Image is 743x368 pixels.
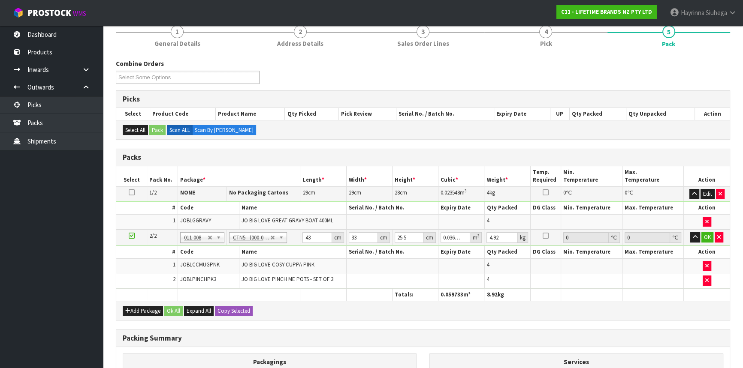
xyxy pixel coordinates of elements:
[561,202,622,214] th: Min. Temperature
[540,39,552,48] span: Pick
[332,232,344,243] div: cm
[484,166,530,186] th: Weight
[171,25,184,38] span: 1
[556,5,657,19] a: C11 - LIFETIME BRANDS NZ PTY LTD
[229,189,288,196] strong: No Packaging Cartons
[123,125,148,135] button: Select All
[487,275,489,283] span: 4
[441,189,460,196] span: 0.023548
[116,166,147,186] th: Select
[392,166,438,186] th: Height
[494,108,550,120] th: Expiry Date
[662,39,675,48] span: Pack
[242,275,333,283] span: JO BIG LOVE PINCH ME POTS - SET OF 3
[486,291,497,298] span: 8.92
[123,334,723,342] h3: Packing Summary
[277,39,323,48] span: Address Details
[477,233,479,239] sup: 3
[180,261,220,268] span: JOBLCCMUGPNK
[701,232,713,242] button: OK
[349,189,354,196] span: 29
[561,166,622,186] th: Min. Temperature
[684,166,730,186] th: Action
[302,189,308,196] span: 29
[233,233,270,243] span: CTN5 - (000-05NI) 430 X 330 X 255
[397,39,449,48] span: Sales Order Lines
[116,202,178,214] th: #
[392,288,438,301] th: Totals:
[441,291,463,298] span: 0.059733
[563,189,566,196] span: 0
[626,108,695,120] th: Qty Unpacked
[395,189,400,196] span: 28
[192,125,256,135] label: Scan By [PERSON_NAME]
[167,125,193,135] label: Scan ALL
[684,202,730,214] th: Action
[487,261,489,268] span: 4
[178,246,239,258] th: Code
[486,189,489,196] span: 4
[154,39,200,48] span: General Details
[178,202,239,214] th: Code
[13,7,24,18] img: cube-alt.png
[178,166,300,186] th: Package
[180,275,216,283] span: JOBLPINCHPK3
[285,108,339,120] th: Qty Picked
[184,306,214,316] button: Expand All
[180,217,211,224] span: JOBLGGRAVY
[346,246,438,258] th: Serial No. / Batch No.
[695,108,730,120] th: Action
[116,59,164,68] label: Combine Orders
[706,9,727,17] span: Siuhega
[622,186,684,201] td: ℃
[147,166,178,186] th: Pack No.
[424,232,436,243] div: cm
[487,217,489,224] span: 4
[339,108,396,120] th: Pick Review
[149,232,157,239] span: 2/2
[300,166,346,186] th: Length
[561,186,622,201] td: ℃
[530,246,561,258] th: DG Class
[569,108,626,120] th: Qty Packed
[484,186,530,201] td: kg
[73,9,86,18] small: WMS
[242,261,314,268] span: JO BIG LOVE COSY CUPPA PINK
[187,307,211,314] span: Expand All
[215,306,253,316] button: Copy Selected
[300,186,346,201] td: cm
[561,8,652,15] strong: C11 - LIFETIME BRANDS NZ PTY LTD
[561,246,622,258] th: Min. Temperature
[346,166,392,186] th: Width
[438,288,484,301] th: m³
[242,217,333,224] span: JO BIG LOVE GREAT GRAVY BOAT 400ML
[670,232,681,243] div: ℃
[701,189,715,199] button: Edit
[239,202,346,214] th: Name
[149,125,166,135] button: Pack
[539,25,552,38] span: 4
[123,153,723,162] h3: Packs
[662,25,675,38] span: 5
[294,25,307,38] span: 2
[438,202,484,214] th: Expiry Date
[438,186,484,201] td: m
[530,166,561,186] th: Temp. Required
[684,246,730,258] th: Action
[518,232,528,243] div: kg
[609,232,620,243] div: ℃
[150,108,215,120] th: Product Code
[116,246,178,258] th: #
[484,202,530,214] th: Qty Packed
[622,202,684,214] th: Max. Temperature
[173,275,175,283] span: 2
[184,233,208,243] span: 011-008
[123,306,163,316] button: Add Package
[470,232,482,243] div: m
[625,189,627,196] span: 0
[550,108,569,120] th: UP
[346,202,438,214] th: Serial No. / Batch No.
[465,188,467,194] sup: 3
[396,108,494,120] th: Serial No. / Batch No.
[123,95,723,103] h3: Picks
